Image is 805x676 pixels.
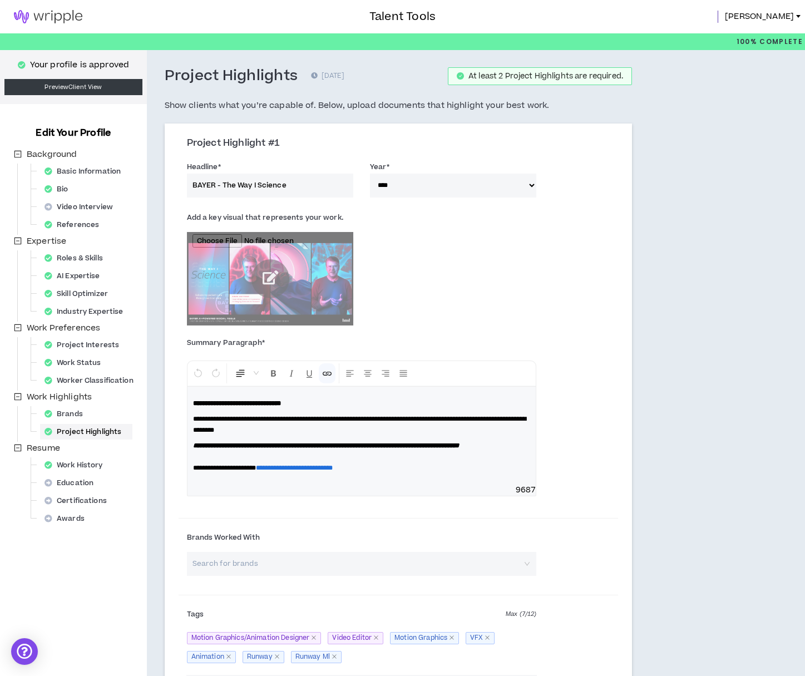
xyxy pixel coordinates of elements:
span: Background [24,148,79,161]
div: AI Expertise [40,268,111,284]
div: Work Status [40,355,112,371]
h5: Show clients what you’re capable of. Below, upload documents that highlight your best work. [165,99,632,112]
span: Work Preferences [27,322,100,334]
div: Awards [40,511,96,526]
a: PreviewClient View [4,79,142,95]
span: close [332,654,337,659]
input: Case Study Headline [187,174,353,198]
label: Summary Paragraph [187,334,265,352]
label: Headline [187,158,221,176]
span: Work Highlights [27,391,92,403]
span: Animation [187,651,236,663]
span: Motion Graphics/Animation Designer [187,632,322,644]
button: Left Align [342,363,358,383]
h3: Project Highlight #1 [187,137,618,150]
div: Bio [40,181,80,197]
span: minus-square [14,444,22,452]
div: Project Interests [40,337,130,353]
div: Open Intercom Messenger [11,638,38,665]
span: Work Preferences [24,322,102,335]
div: Brands [40,406,94,422]
h3: Talent Tools [369,8,436,25]
span: close [274,654,280,659]
span: Expertise [24,235,68,248]
button: Justify Align [395,363,412,383]
span: [PERSON_NAME] [725,11,794,23]
span: 9687 [516,485,536,496]
span: minus-square [14,393,22,401]
span: check-circle [457,72,464,80]
div: Project Highlights [40,424,132,440]
span: VFX [466,632,494,644]
span: Work Highlights [24,391,94,404]
span: Expertise [27,235,66,247]
div: Education [40,475,105,491]
span: Runway Ml [291,651,342,663]
span: minus-square [14,150,22,158]
span: Runway [243,651,284,663]
button: Undo [190,363,206,383]
button: Insert Link [319,363,335,383]
div: Video Interview [40,199,124,215]
label: Year [370,158,390,176]
span: close [485,635,490,640]
span: Brands Worked With [187,532,260,542]
span: close [373,635,379,640]
label: Add a key visual that represents your work. [187,209,343,226]
div: Skill Optimizer [40,286,119,302]
button: Format Bold [265,363,282,383]
div: At least 2 Project Highlights are required. [468,72,623,80]
h3: Project Highlights [165,67,298,86]
p: [DATE] [311,71,344,82]
span: Video Editor [328,632,383,644]
button: Center Align [359,363,376,383]
span: Motion Graphics [390,632,459,644]
span: close [311,635,317,640]
div: Certifications [40,493,118,509]
div: Basic Information [40,164,132,179]
span: Resume [27,442,60,454]
span: close [226,654,231,659]
div: Work History [40,457,114,473]
span: Background [27,149,77,160]
h3: Edit Your Profile [31,126,115,140]
div: Worker Classification [40,373,145,388]
span: minus-square [14,237,22,245]
button: Redo [208,363,224,383]
div: Roles & Skills [40,250,114,266]
span: close [449,635,455,640]
div: References [40,217,110,233]
div: Industry Expertise [40,304,134,319]
span: Tags [187,609,204,619]
span: Max ( 7 / 12 ) [506,609,536,619]
span: Resume [24,442,62,455]
span: Complete [757,37,803,47]
button: Right Align [377,363,394,383]
button: Format Italics [283,363,300,383]
p: Your profile is approved [30,59,129,71]
p: 100% [737,33,803,50]
span: minus-square [14,324,22,332]
button: Format Underline [301,363,318,383]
